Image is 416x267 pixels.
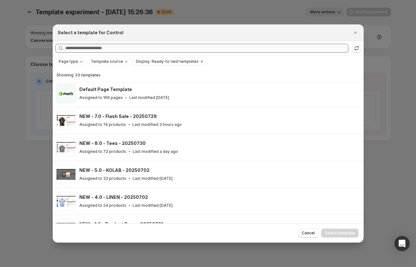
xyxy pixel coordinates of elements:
[136,59,199,64] span: Display: Ready-to-test templates
[91,59,123,64] span: Template source
[79,149,126,154] p: Assigned to 72 products
[394,236,410,251] div: Open Intercom Messenger
[59,59,78,64] span: Page type
[79,140,146,147] h3: NEW - 8.0 - Tees - 20250730
[79,221,163,227] h3: NEW - 1.0 - Product Page - 20250701
[79,86,132,93] h3: Default Page Template
[199,58,205,65] button: Clear
[129,95,169,100] p: Last modified [DATE]
[79,122,126,127] p: Assigned to 74 products
[132,122,182,127] p: Last modified 3 hours ago
[58,29,123,36] h2: Select a template for Control
[79,203,126,208] p: Assigned to 24 products
[351,28,360,37] button: Close
[79,113,157,120] h3: NEW - 7.0 - Flash Sale - 20250729
[56,72,101,77] span: Showing 33 templates
[133,58,199,65] button: Display: Ready-to-test templates
[79,167,149,173] h3: NEW - 5.0 - KOLAB - 20250702
[133,149,178,154] p: Last modified a day ago
[302,231,315,236] span: Cancel
[88,58,131,65] button: Template source
[56,84,76,103] img: Default Page Template
[133,203,173,208] p: Last modified [DATE]
[79,95,123,100] p: Assigned to 166 pages
[298,229,319,238] button: Cancel
[133,176,173,181] p: Last modified [DATE]
[79,176,126,181] p: Assigned to 33 products
[79,194,148,200] h3: NEW - 4.0 - LINEN - 20250702
[56,58,86,65] button: Page type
